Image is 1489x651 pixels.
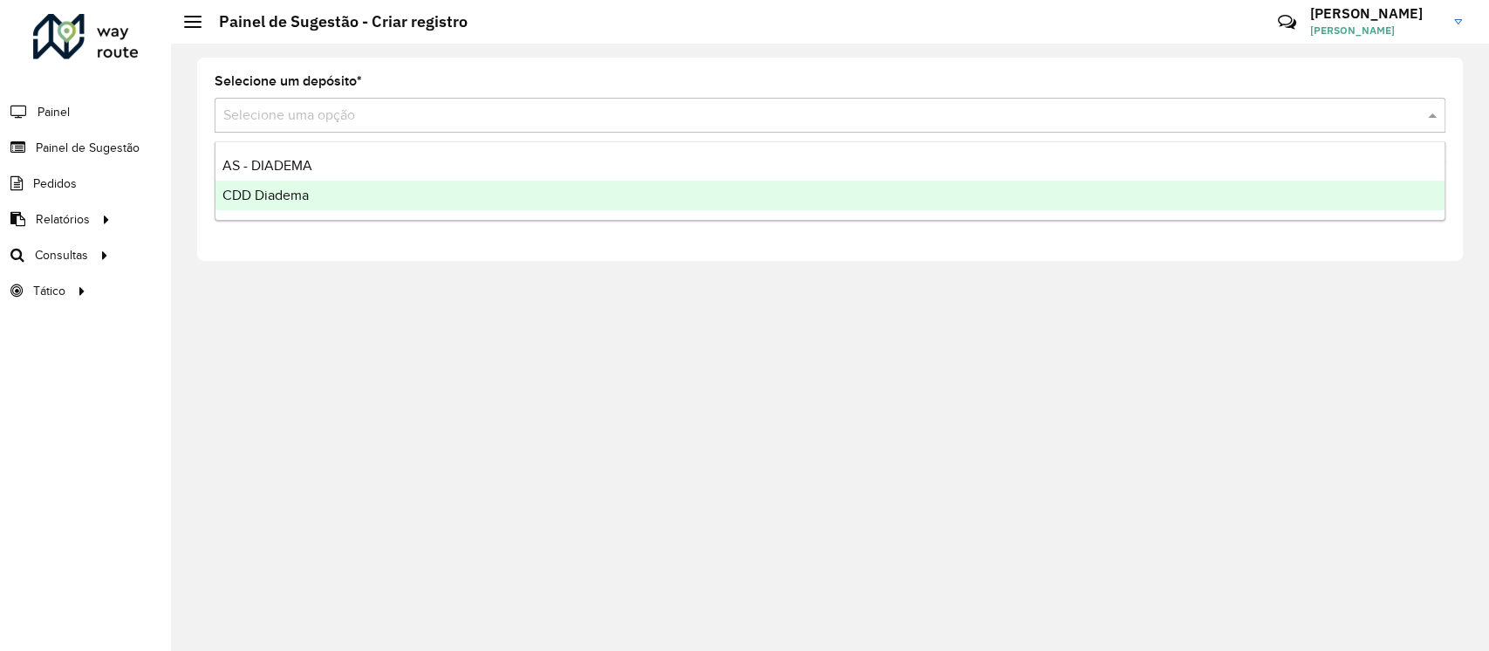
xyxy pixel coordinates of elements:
[33,282,65,300] span: Tático
[222,158,312,173] span: AS - DIADEMA
[201,12,468,31] h2: Painel de Sugestão - Criar registro
[1310,5,1441,22] h3: [PERSON_NAME]
[33,175,77,193] span: Pedidos
[1268,3,1306,41] a: Contato Rápido
[215,141,1445,221] ng-dropdown-panel: Options list
[36,210,90,229] span: Relatórios
[222,188,309,202] span: CDD Diadema
[38,103,70,121] span: Painel
[1310,23,1441,38] span: [PERSON_NAME]
[36,139,140,157] span: Painel de Sugestão
[35,246,88,264] span: Consultas
[215,71,362,92] label: Selecione um depósito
